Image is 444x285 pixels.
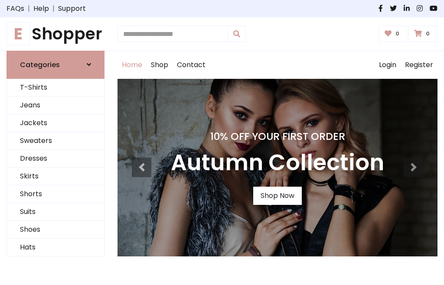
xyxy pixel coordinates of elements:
h1: Shopper [7,24,104,44]
a: Suits [7,203,104,221]
span: | [24,3,33,14]
span: 0 [424,30,432,38]
a: Jeans [7,97,104,114]
a: Categories [7,51,104,79]
a: Shoes [7,221,104,239]
a: Login [375,51,401,79]
a: Contact [173,51,210,79]
a: Sweaters [7,132,104,150]
a: Help [33,3,49,14]
a: Shop Now [253,187,302,205]
a: Register [401,51,437,79]
a: 0 [408,26,437,42]
a: Shorts [7,185,104,203]
a: T-Shirts [7,79,104,97]
a: 0 [379,26,407,42]
a: Dresses [7,150,104,168]
a: FAQs [7,3,24,14]
a: EShopper [7,24,104,44]
span: E [7,22,30,45]
a: Home [118,51,147,79]
span: | [49,3,58,14]
a: Support [58,3,86,14]
a: Hats [7,239,104,256]
h4: 10% Off Your First Order [171,130,384,142]
a: Shop [147,51,173,79]
h6: Categories [20,61,60,69]
a: Skirts [7,168,104,185]
a: Jackets [7,114,104,132]
h3: Autumn Collection [171,149,384,176]
span: 0 [393,30,402,38]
